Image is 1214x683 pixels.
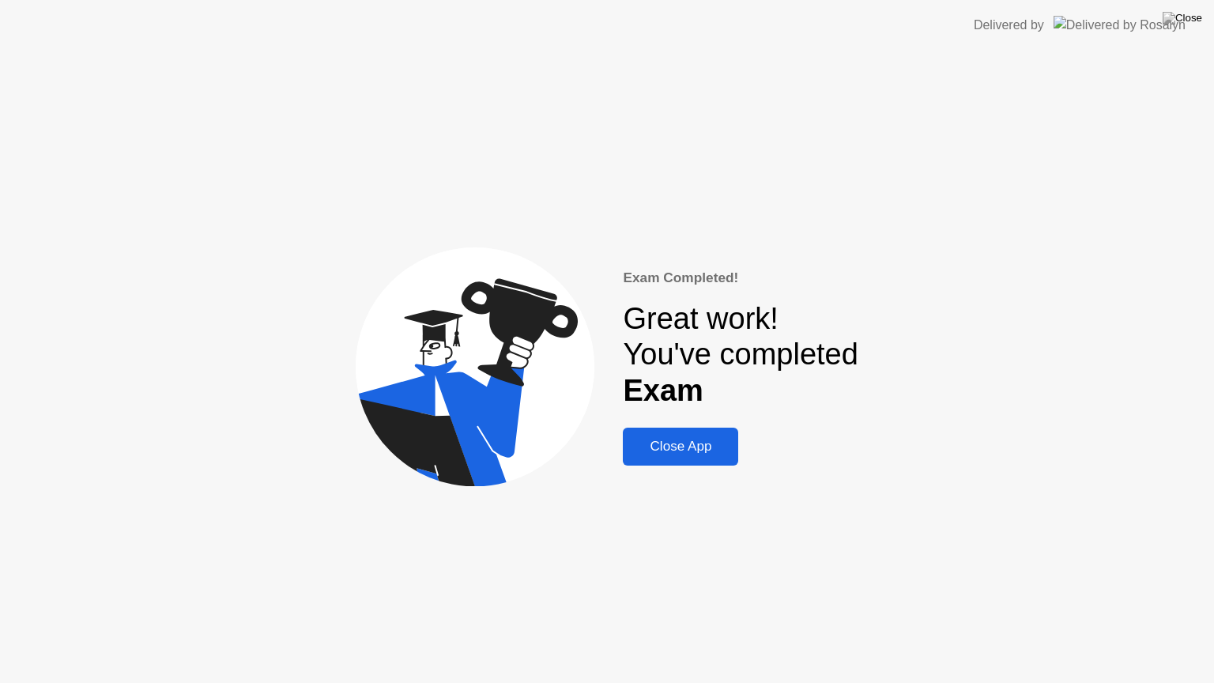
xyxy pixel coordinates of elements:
[974,16,1044,35] div: Delivered by
[1054,16,1186,34] img: Delivered by Rosalyn
[623,374,703,407] b: Exam
[623,301,858,409] div: Great work! You've completed
[628,439,733,455] div: Close App
[623,268,858,289] div: Exam Completed!
[1163,12,1202,25] img: Close
[623,428,738,466] button: Close App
